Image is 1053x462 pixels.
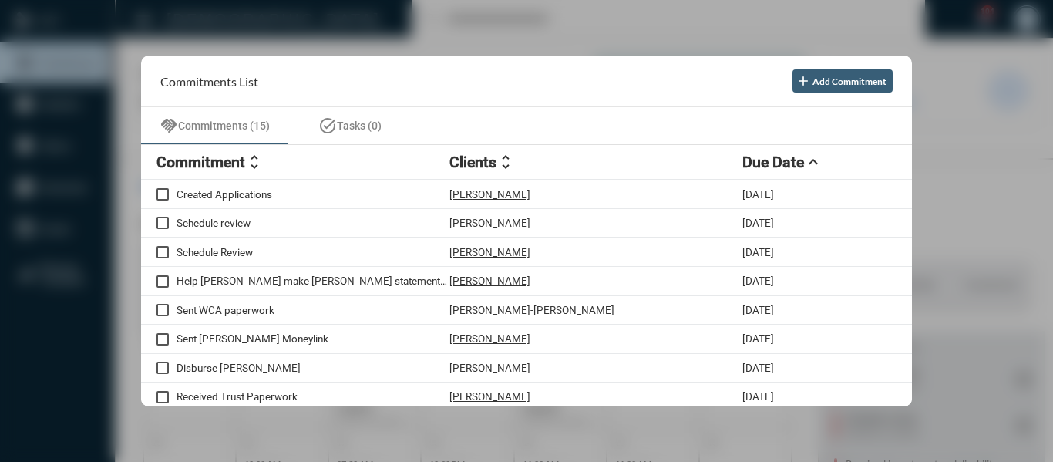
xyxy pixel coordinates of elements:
[449,275,530,287] p: [PERSON_NAME]
[177,246,449,258] p: Schedule Review
[449,332,530,345] p: [PERSON_NAME]
[245,153,264,171] mat-icon: unfold_more
[177,217,449,229] p: Schedule review
[742,275,774,287] p: [DATE]
[177,304,449,316] p: Sent WCA paperwork
[742,217,774,229] p: [DATE]
[449,362,530,374] p: [PERSON_NAME]
[792,69,893,93] button: Add Commitment
[160,74,258,89] h2: Commitments List
[318,116,337,135] mat-icon: task_alt
[449,153,496,171] h2: Clients
[160,116,178,135] mat-icon: handshake
[742,188,774,201] p: [DATE]
[449,188,530,201] p: [PERSON_NAME]
[177,332,449,345] p: Sent [PERSON_NAME] Moneylink
[177,275,449,287] p: Help [PERSON_NAME] make [PERSON_NAME] statements paperless
[742,153,804,171] h2: Due Date
[449,246,530,258] p: [PERSON_NAME]
[742,304,774,316] p: [DATE]
[177,390,449,403] p: Received Trust Paperwork
[742,332,774,345] p: [DATE]
[796,73,811,89] mat-icon: add
[530,304,533,316] p: -
[742,246,774,258] p: [DATE]
[742,390,774,403] p: [DATE]
[496,153,515,171] mat-icon: unfold_more
[178,120,270,132] span: Commitments (15)
[177,188,449,201] p: Created Applications
[177,362,449,374] p: Disburse [PERSON_NAME]
[156,153,245,171] h2: Commitment
[449,304,530,316] p: [PERSON_NAME]
[742,362,774,374] p: [DATE]
[804,153,823,171] mat-icon: expand_less
[449,390,530,403] p: [PERSON_NAME]
[449,217,530,229] p: [PERSON_NAME]
[533,304,614,316] p: [PERSON_NAME]
[337,120,382,132] span: Tasks (0)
